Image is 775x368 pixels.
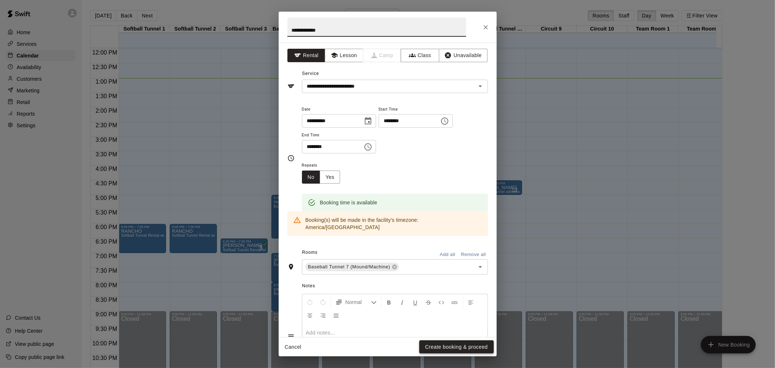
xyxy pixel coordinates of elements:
svg: Rooms [287,263,295,271]
button: Format Italics [396,296,408,309]
button: Lesson [325,49,363,62]
button: Choose time, selected time is 4:00 PM [437,114,452,128]
svg: Notes [287,333,295,340]
button: Class [401,49,439,62]
div: Booking time is available [320,196,378,209]
div: outlined button group [302,171,340,184]
span: Repeats [302,161,346,171]
button: Cancel [282,340,305,354]
button: Formatting Options [332,296,380,309]
button: Rental [287,49,326,62]
span: End Time [302,131,376,140]
span: Rooms [302,250,318,255]
svg: Service [287,83,295,90]
button: Undo [304,296,316,309]
button: Choose time, selected time is 4:30 PM [361,140,375,154]
span: Camps can only be created in the Services page [363,49,401,62]
button: No [302,171,320,184]
button: Open [475,262,485,272]
span: Service [302,71,319,76]
button: Justify Align [330,309,342,322]
button: Center Align [304,309,316,322]
button: Choose date, selected date is Aug 14, 2025 [361,114,375,128]
button: Format Underline [409,296,421,309]
span: Date [302,105,376,115]
button: Yes [320,171,340,184]
button: Open [475,81,485,91]
button: Format Bold [383,296,395,309]
div: Booking(s) will be made in the facility's timezone: America/[GEOGRAPHIC_DATA] [306,213,482,234]
span: Start Time [379,105,453,115]
button: Remove all [459,249,488,260]
svg: Timing [287,155,295,162]
button: Format Strikethrough [422,296,435,309]
button: Right Align [317,309,329,322]
button: Unavailable [439,49,488,62]
span: Normal [346,299,371,306]
button: Create booking & proceed [419,340,493,354]
button: Insert Link [448,296,461,309]
span: Baseball Tunnel 7 (Mound/Machine) [305,263,393,271]
button: Insert Code [435,296,448,309]
span: Notes [302,280,488,292]
button: Left Align [465,296,477,309]
button: Redo [317,296,329,309]
button: Close [479,21,492,34]
div: Baseball Tunnel 7 (Mound/Machine) [305,263,399,271]
button: Add all [436,249,459,260]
